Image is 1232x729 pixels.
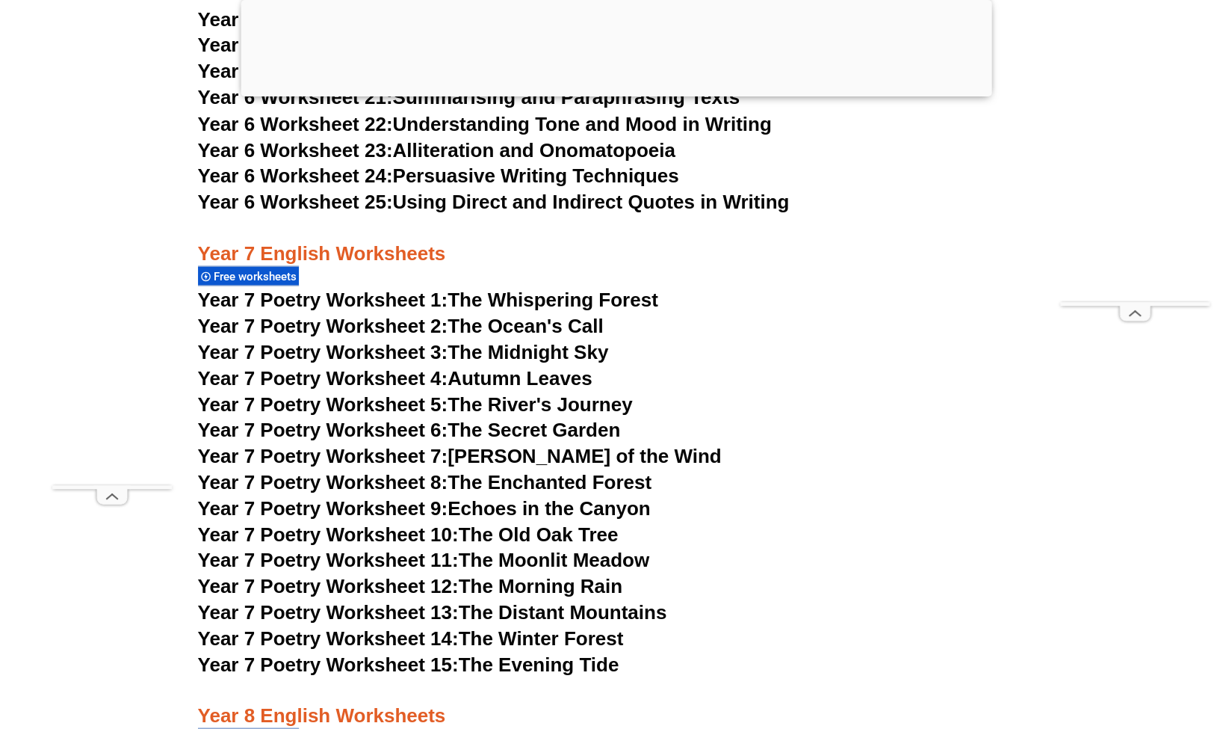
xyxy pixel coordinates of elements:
iframe: Advertisement [52,37,172,485]
div: Free worksheets [198,265,299,286]
a: Year 6 Worksheet 22:Understanding Tone and Mood in Writing [198,112,772,135]
span: Year 7 Poetry Worksheet 3: [198,340,448,363]
span: Year 6 Worksheet 20: [198,60,393,82]
span: Year 6 Worksheet 25: [198,190,393,212]
a: Year 6 Worksheet 20:Narrative Types [198,60,537,82]
a: Year 7 Poetry Worksheet 4:Autumn Leaves [198,366,592,389]
span: Year 7 Poetry Worksheet 9: [198,496,448,519]
span: Year 7 Poetry Worksheet 15: [198,653,459,675]
a: Year 7 Poetry Worksheet 14:The Winter Forest [198,627,624,649]
a: Year 6 Worksheet 24:Persuasive Writing Techniques [198,164,679,186]
span: Year 6 Worksheet 21: [198,86,393,108]
span: Year 7 Poetry Worksheet 6: [198,418,448,440]
a: Year 7 Poetry Worksheet 10:The Old Oak Tree [198,523,619,545]
a: Year 7 Poetry Worksheet 9:Echoes in the Canyon [198,496,651,519]
span: Year 7 Poetry Worksheet 5: [198,393,448,415]
a: Year 7 Poetry Worksheet 2:The Ocean's Call [198,314,604,336]
a: Year 7 Poetry Worksheet 11:The Moonlit Meadow [198,548,650,570]
span: Year 7 Poetry Worksheet 1: [198,288,448,310]
span: Year 7 Poetry Worksheet 12: [198,574,459,597]
a: Year 7 Poetry Worksheet 1:The Whispering Forest [198,288,658,310]
iframe: Advertisement [1060,37,1210,302]
a: Year 7 Poetry Worksheet 8:The Enchanted Forest [198,470,651,493]
span: Year 7 Poetry Worksheet 11: [198,548,459,570]
h3: Year 7 English Worksheets [198,215,1035,266]
span: Year 7 Poetry Worksheet 2: [198,314,448,336]
a: Year 6 Worksheet 23:Alliteration and Onomatopoeia [198,138,675,161]
span: Year 6 Worksheet 24: [198,164,393,186]
a: Year 7 Poetry Worksheet 12:The Morning Rain [198,574,622,597]
a: Year 7 Poetry Worksheet 6:The Secret Garden [198,418,621,440]
span: Year 6 Worksheet 19: [198,34,393,56]
a: Year 7 Poetry Worksheet 3:The Midnight Sky [198,340,609,363]
a: Year 6 Worksheet 21:Summarising and Paraphrasing Texts [198,86,740,108]
a: Year 6 Worksheet 19:Formal and Informal Letters [198,34,650,56]
h3: Year 8 English Worksheets [198,677,1035,728]
a: Year 7 Poetry Worksheet 5:The River's Journey [198,393,633,415]
a: Year 6 Worksheet 25:Using Direct and Indirect Quotes in Writing [198,190,790,212]
span: Year 6 Worksheet 23: [198,138,393,161]
a: Year 7 Poetry Worksheet 15:The Evening Tide [198,653,619,675]
span: Year 7 Poetry Worksheet 13: [198,600,459,623]
a: Year 7 Poetry Worksheet 13:The Distant Mountains [198,600,667,623]
span: Year 6 Worksheet 18: [198,8,393,31]
span: Year 6 Worksheet 22: [198,112,393,135]
span: Year 7 Poetry Worksheet 7: [198,444,448,467]
iframe: Chat Widget [983,560,1232,729]
a: Year 6 Worksheet 18:Contractions and Apostrophes [198,8,677,31]
span: Free worksheets [214,269,301,283]
a: Year 7 Poetry Worksheet 7:[PERSON_NAME] of the Wind [198,444,722,467]
span: Year 7 Poetry Worksheet 4: [198,366,448,389]
span: Year 7 Poetry Worksheet 8: [198,470,448,493]
span: Year 7 Poetry Worksheet 10: [198,523,459,545]
span: Year 7 Poetry Worksheet 14: [198,627,459,649]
